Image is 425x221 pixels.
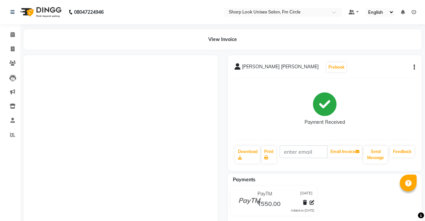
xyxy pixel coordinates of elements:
[233,177,255,183] span: Payments
[257,190,272,197] span: PayTM
[261,146,276,163] a: Print
[24,29,422,50] div: View Invoice
[74,3,104,22] b: 08047224946
[390,146,414,157] a: Feedback
[397,194,418,214] iframe: chat widget
[363,146,388,163] button: Send Message
[17,3,63,22] img: logo
[235,146,260,163] a: Download
[280,145,328,158] input: enter email
[257,200,281,209] span: ₹550.00
[305,119,345,126] div: Payment Received
[242,63,319,73] span: [PERSON_NAME] [PERSON_NAME]
[328,146,362,157] button: Email Invoice
[300,190,313,197] span: [DATE]
[291,208,314,213] div: Added on [DATE]
[327,63,346,72] button: Prebook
